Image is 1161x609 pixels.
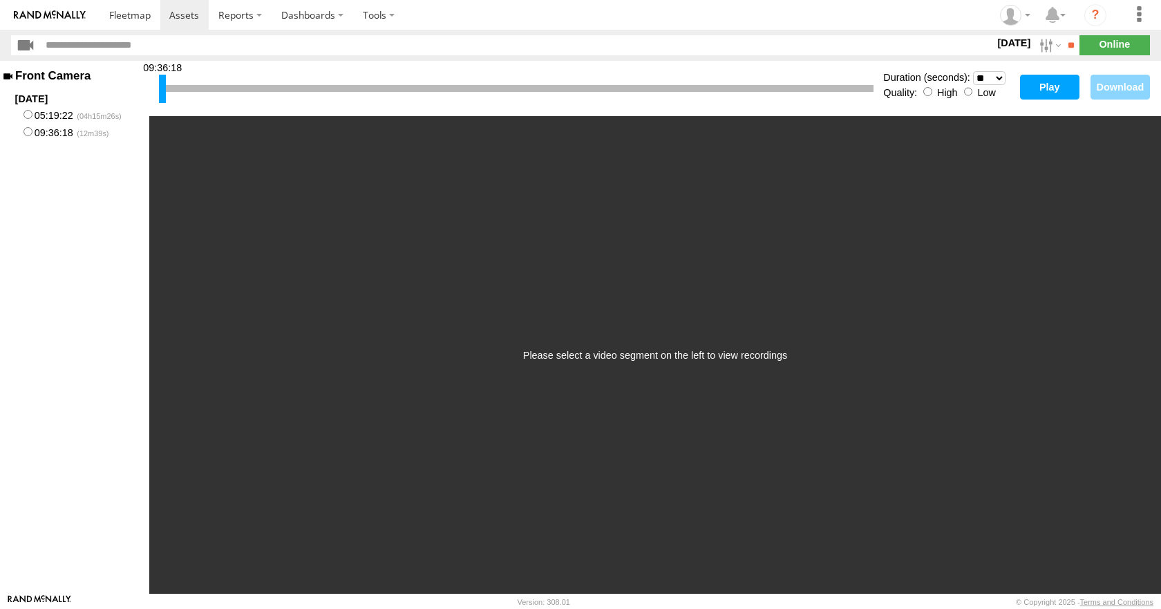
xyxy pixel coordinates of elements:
[994,35,1033,50] label: [DATE]
[883,87,917,98] label: Quality:
[995,5,1035,26] div: Aaron Kuchrawy
[14,10,86,20] img: rand-logo.svg
[1034,35,1064,55] label: Search Filter Options
[23,110,32,119] input: 05:19:22
[977,87,995,98] label: Low
[937,87,958,98] label: High
[1016,598,1153,606] div: © Copyright 2025 -
[518,598,570,606] div: Version: 308.01
[8,595,71,609] a: Visit our Website
[23,127,32,136] input: 09:36:18
[883,72,970,83] label: Duration (seconds):
[1020,75,1079,100] button: Play
[1080,598,1153,606] a: Terms and Conditions
[143,62,182,80] div: 09:36:18
[1084,4,1106,26] i: ?
[523,350,787,361] div: Please select a video segment on the left to view recordings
